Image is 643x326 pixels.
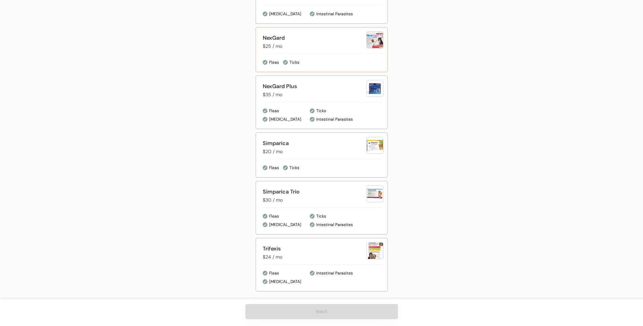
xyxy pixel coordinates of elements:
div: $35 / mo [263,91,282,98]
div: NexGard [263,34,366,42]
div: $24 / mo [263,253,282,261]
div: NexGard Plus [263,82,366,90]
div: Ticks [289,60,299,65]
div: Fleas [269,270,279,276]
div: Intestinal Parasites [316,117,353,122]
div: [MEDICAL_DATA] [269,117,306,122]
div: $25 / mo [263,43,282,50]
div: [MEDICAL_DATA] [269,279,306,285]
div: Intestinal Parasites [316,11,353,17]
div: Ticks [316,108,326,114]
div: Ticks [289,165,299,171]
div: Simparica [263,139,366,147]
div: Fleas [269,108,279,114]
div: [MEDICAL_DATA] [269,11,306,17]
div: Ticks [316,213,326,219]
button: Next [245,304,398,319]
div: $30 / mo [263,197,283,204]
div: Fleas [269,165,279,171]
div: Trifexis [263,245,366,253]
div: Intestinal Parasites [316,222,353,228]
div: Simparica Trio [263,188,366,196]
div: Fleas [269,60,279,65]
div: Fleas [269,213,279,219]
div: $20 / mo [263,148,283,155]
div: [MEDICAL_DATA] [269,222,306,228]
div: Intestinal Parasites [316,270,353,276]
